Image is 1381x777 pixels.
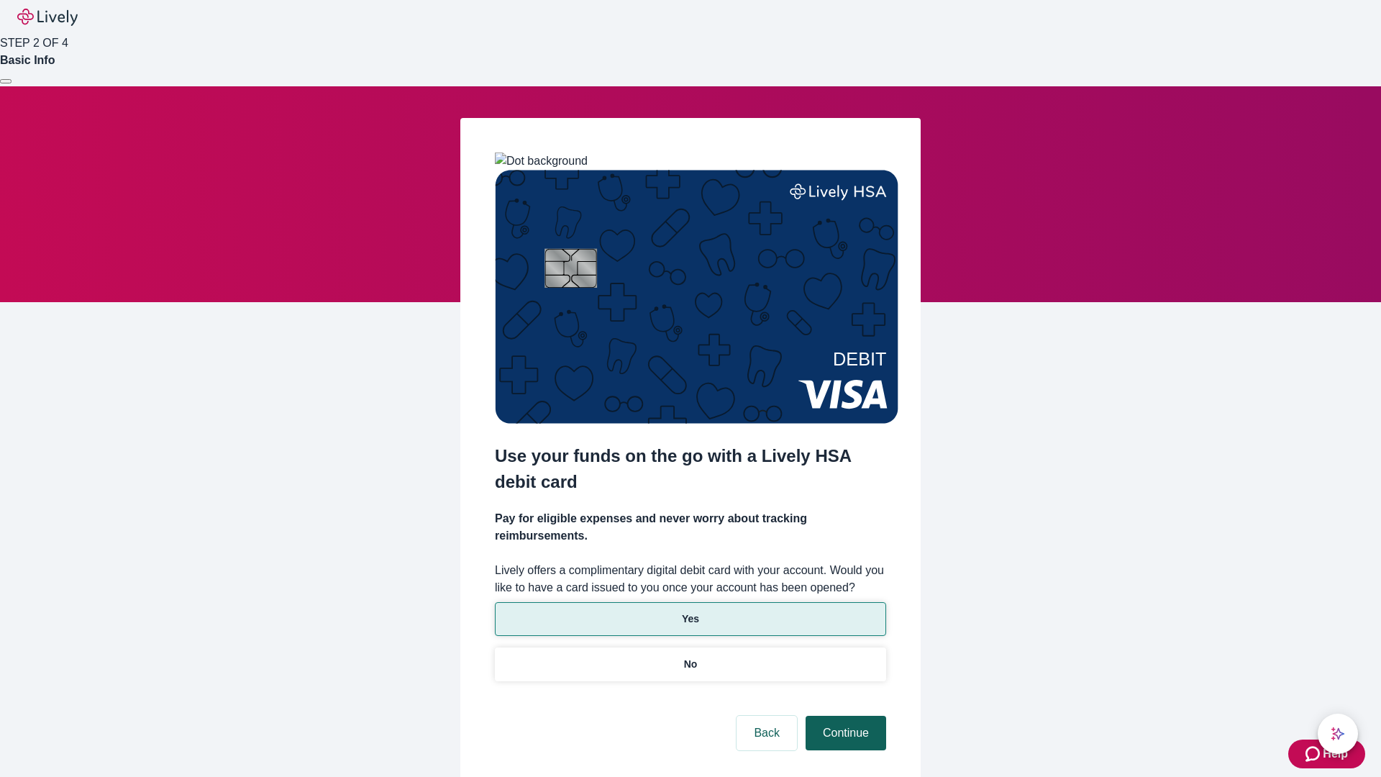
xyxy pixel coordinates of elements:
p: No [684,657,698,672]
img: Dot background [495,153,588,170]
label: Lively offers a complimentary digital debit card with your account. Would you like to have a card... [495,562,886,596]
button: Back [737,716,797,750]
button: Continue [806,716,886,750]
p: Yes [682,612,699,627]
img: Lively [17,9,78,26]
span: Help [1323,745,1348,763]
button: Yes [495,602,886,636]
button: No [495,647,886,681]
h2: Use your funds on the go with a Lively HSA debit card [495,443,886,495]
button: chat [1318,714,1358,754]
button: Zendesk support iconHelp [1288,740,1365,768]
img: Debit card [495,170,898,424]
svg: Lively AI Assistant [1331,727,1345,741]
h4: Pay for eligible expenses and never worry about tracking reimbursements. [495,510,886,545]
svg: Zendesk support icon [1305,745,1323,763]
